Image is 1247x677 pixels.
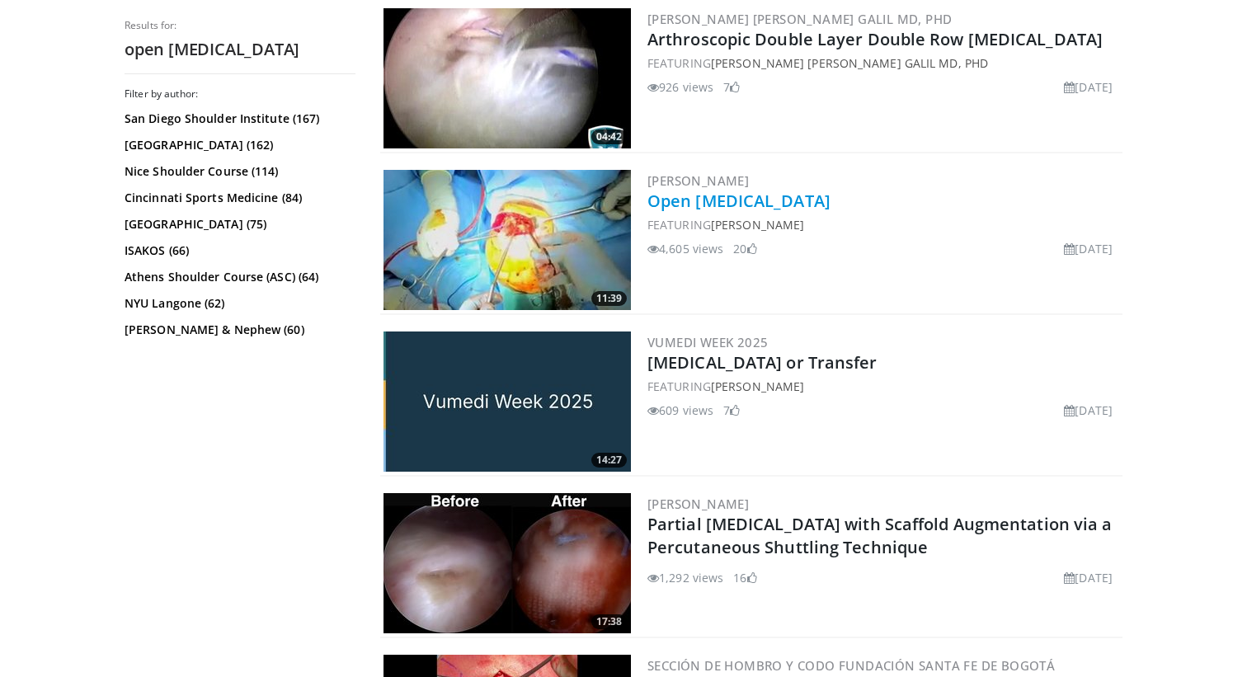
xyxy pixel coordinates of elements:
[384,493,631,633] a: 17:38
[647,402,713,419] li: 609 views
[125,137,351,153] a: [GEOGRAPHIC_DATA] (162)
[125,322,351,338] a: [PERSON_NAME] & Nephew (60)
[733,240,756,257] li: 20
[647,351,878,374] a: [MEDICAL_DATA] or Transfer
[1064,240,1113,257] li: [DATE]
[711,378,804,394] a: [PERSON_NAME]
[384,331,631,472] a: 14:27
[647,28,1103,50] a: Arthroscopic Double Layer Double Row [MEDICAL_DATA]
[647,54,1119,72] div: FEATURING
[125,19,355,32] p: Results for:
[125,39,355,60] h2: open [MEDICAL_DATA]
[647,172,749,189] a: [PERSON_NAME]
[647,216,1119,233] div: FEATURING
[711,55,988,71] a: [PERSON_NAME] [PERSON_NAME] Galil MD, PhD
[384,331,631,472] img: 985ad6c2-8ce1-4160-8a7f-8647d918f718.jpg.300x170_q85_crop-smart_upscale.jpg
[591,291,627,306] span: 11:39
[125,216,351,233] a: [GEOGRAPHIC_DATA] (75)
[647,657,1055,674] a: Sección De Hombro Y Codo Fundación Santa Fe De Bogotá
[125,295,351,312] a: NYU Langone (62)
[647,78,713,96] li: 926 views
[384,8,631,148] a: 04:42
[591,614,627,629] span: 17:38
[591,129,627,144] span: 04:42
[647,334,768,350] a: Vumedi Week 2025
[647,378,1119,395] div: FEATURING
[384,170,631,310] a: 11:39
[647,240,723,257] li: 4,605 views
[723,402,740,419] li: 7
[125,190,351,206] a: Cincinnati Sports Medicine (84)
[1064,78,1113,96] li: [DATE]
[711,217,804,233] a: [PERSON_NAME]
[591,453,627,468] span: 14:27
[647,569,723,586] li: 1,292 views
[647,11,952,27] a: [PERSON_NAME] [PERSON_NAME] Galil MD, PhD
[125,242,351,259] a: ISAKOS (66)
[384,8,631,148] img: 4ff6b549-aaae-402d-9677-738753951e2e.300x170_q85_crop-smart_upscale.jpg
[125,269,351,285] a: Athens Shoulder Course (ASC) (64)
[647,513,1113,558] a: Partial [MEDICAL_DATA] with Scaffold Augmentation via a Percutaneous Shuttling Technique
[647,190,831,212] a: Open [MEDICAL_DATA]
[384,493,631,633] img: 427a08a1-5b7b-4cf6-861f-e0c2388bddea.jpeg.300x170_q85_crop-smart_upscale.jpg
[733,569,756,586] li: 16
[384,170,631,310] img: ebe8db86-1346-4f49-ab3b-6fe389465df4.300x170_q85_crop-smart_upscale.jpg
[125,163,351,180] a: Nice Shoulder Course (114)
[125,87,355,101] h3: Filter by author:
[723,78,740,96] li: 7
[125,110,351,127] a: San Diego Shoulder Institute (167)
[1064,402,1113,419] li: [DATE]
[1064,569,1113,586] li: [DATE]
[647,496,749,512] a: [PERSON_NAME]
